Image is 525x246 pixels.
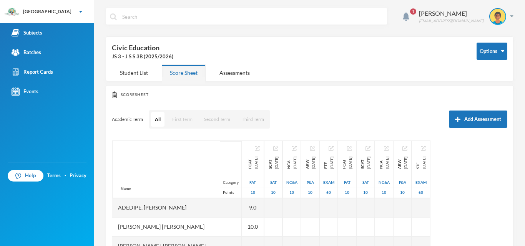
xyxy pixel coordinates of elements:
img: edit [310,146,315,151]
img: edit [384,146,389,151]
div: Subjects [12,29,42,37]
img: logo [4,4,20,20]
button: Edit Assessment [366,145,370,151]
div: JS 3 - J S S 3B (2025/2026) [112,53,465,61]
div: Second Continuous Assessment Test [267,157,279,169]
img: edit [366,146,370,151]
div: · [65,172,66,180]
div: Points [220,188,241,198]
div: Civic Education [112,43,465,61]
div: 10 [283,188,301,198]
img: STUDENT [490,9,505,24]
div: Category [220,178,241,188]
button: Edit Assessment [384,145,389,151]
div: 10 [394,188,411,198]
a: Terms [47,172,61,180]
button: Edit Assessment [347,145,352,151]
div: First Term Examination [322,157,335,169]
img: edit [402,146,407,151]
img: search [110,13,117,20]
button: First Term [168,112,196,127]
button: All [151,112,164,127]
div: 10 [357,188,374,198]
div: First Continuous Assessment Test [247,157,259,169]
button: Third Term [238,112,268,127]
div: Examination [412,178,430,188]
div: Notecheck And Attendance [283,178,301,188]
div: Second Assessment Test [357,178,374,188]
button: Edit Assessment [292,145,297,151]
img: edit [329,146,334,151]
div: Scoresheet [112,91,507,98]
div: 10 [301,188,319,198]
span: FCAT [341,157,347,169]
button: Edit Assessment [329,145,334,151]
div: Note check and Attendance [286,157,298,169]
div: First Assessment Test [338,178,356,188]
span: FCAT [247,157,253,169]
div: [PERSON_NAME] [PERSON_NAME] [112,217,241,236]
div: Second Continuous assessment [359,157,372,169]
div: Assignment and Research work [304,157,316,169]
div: First Assessment Test [242,178,264,188]
img: edit [347,146,352,151]
div: 60 [412,188,430,198]
div: 10.0 [242,217,264,236]
div: Notecheck And Attendance [375,178,393,188]
div: 9.0 [242,198,264,217]
div: 60 [320,188,337,198]
div: Report Cards [12,68,53,76]
div: [GEOGRAPHIC_DATA] [23,8,71,15]
button: Edit Assessment [255,145,260,151]
div: Note check and Attendance [378,157,390,169]
div: First continuous assessment [341,157,353,169]
div: Second Assessment Test [264,178,282,188]
span: ARW [304,157,310,169]
input: Search [121,8,383,25]
div: Student List [112,64,156,81]
div: [EMAIL_ADDRESS][DOMAIN_NAME] [419,18,483,24]
button: Edit Assessment [273,145,278,151]
a: Help [8,170,43,182]
div: 10 [264,188,282,198]
div: 10 [338,188,356,198]
div: Adedipe, [PERSON_NAME] [112,198,241,217]
button: Second Term [200,112,234,127]
div: [PERSON_NAME] [419,9,483,18]
div: 10 [375,188,393,198]
img: edit [421,146,426,151]
a: Privacy [70,172,86,180]
div: Name [113,180,139,198]
img: edit [273,146,278,151]
img: edit [255,146,260,151]
div: Project And Assignment [394,178,411,188]
span: STE [415,157,421,169]
button: Add Assessment [449,111,507,128]
div: Second Term Examination [415,157,427,169]
p: Academic Term [112,116,143,122]
div: Batches [12,48,41,56]
div: 10 [242,188,264,198]
div: Assignment and Research work [396,157,409,169]
span: 1 [410,8,416,15]
div: Examination [320,178,337,188]
span: NCA [378,157,384,169]
span: ARW [396,157,402,169]
button: Edit Assessment [402,145,407,151]
div: Score Sheet [162,64,206,81]
div: Assessments [211,64,258,81]
div: Events [12,88,38,96]
span: FTE [322,157,329,169]
button: Edit Assessment [310,145,315,151]
span: SCAT [267,157,273,169]
div: Project And Assignment [301,178,319,188]
span: NCA [286,157,292,169]
img: edit [292,146,297,151]
span: SCAT [359,157,366,169]
button: Edit Assessment [421,145,426,151]
button: Options [477,43,507,60]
